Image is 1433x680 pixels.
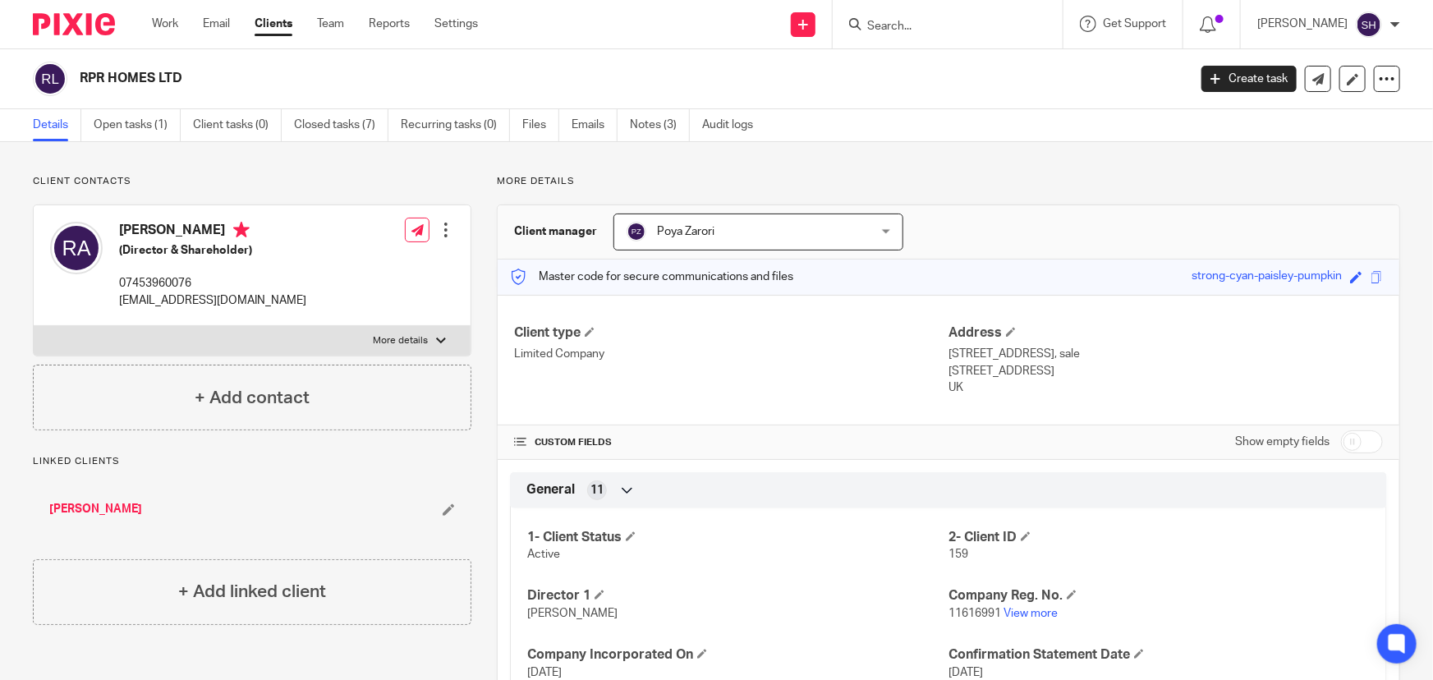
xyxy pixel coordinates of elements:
[657,226,714,237] span: Poya Zarori
[33,109,81,141] a: Details
[702,109,765,141] a: Audit logs
[33,455,471,468] p: Linked clients
[33,13,115,35] img: Pixie
[526,481,575,499] span: General
[33,62,67,96] img: svg%3E
[527,529,948,546] h4: 1- Client Status
[948,529,1370,546] h4: 2- Client ID
[119,275,306,292] p: 07453960076
[527,549,560,560] span: Active
[1004,608,1058,619] a: View more
[527,608,618,619] span: [PERSON_NAME]
[1235,434,1330,450] label: Show empty fields
[497,175,1400,188] p: More details
[119,222,306,242] h4: [PERSON_NAME]
[317,16,344,32] a: Team
[527,667,562,678] span: [DATE]
[572,109,618,141] a: Emails
[630,109,690,141] a: Notes (3)
[1201,66,1297,92] a: Create task
[294,109,388,141] a: Closed tasks (7)
[948,363,1383,379] p: [STREET_ADDRESS]
[373,334,428,347] p: More details
[527,587,948,604] h4: Director 1
[33,175,471,188] p: Client contacts
[514,324,948,342] h4: Client type
[369,16,410,32] a: Reports
[510,269,793,285] p: Master code for secure communications and files
[948,608,1001,619] span: 11616991
[948,379,1383,396] p: UK
[119,292,306,309] p: [EMAIL_ADDRESS][DOMAIN_NAME]
[522,109,559,141] a: Files
[233,222,250,238] i: Primary
[203,16,230,32] a: Email
[401,109,510,141] a: Recurring tasks (0)
[94,109,181,141] a: Open tasks (1)
[948,587,1370,604] h4: Company Reg. No.
[514,223,597,240] h3: Client manager
[948,324,1383,342] h4: Address
[80,70,958,87] h2: RPR HOMES LTD
[178,579,326,604] h4: + Add linked client
[590,482,604,499] span: 11
[948,667,983,678] span: [DATE]
[152,16,178,32] a: Work
[195,385,310,411] h4: + Add contact
[527,646,948,664] h4: Company Incorporated On
[1257,16,1348,32] p: [PERSON_NAME]
[948,346,1383,362] p: [STREET_ADDRESS], sale
[1103,18,1166,30] span: Get Support
[866,20,1013,34] input: Search
[514,346,948,362] p: Limited Company
[948,549,968,560] span: 159
[119,242,306,259] h5: (Director & Shareholder)
[948,646,1370,664] h4: Confirmation Statement Date
[255,16,292,32] a: Clients
[1192,268,1342,287] div: strong-cyan-paisley-pumpkin
[1356,11,1382,38] img: svg%3E
[627,222,646,241] img: svg%3E
[434,16,478,32] a: Settings
[193,109,282,141] a: Client tasks (0)
[50,222,103,274] img: svg%3E
[514,436,948,449] h4: CUSTOM FIELDS
[49,501,142,517] a: [PERSON_NAME]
